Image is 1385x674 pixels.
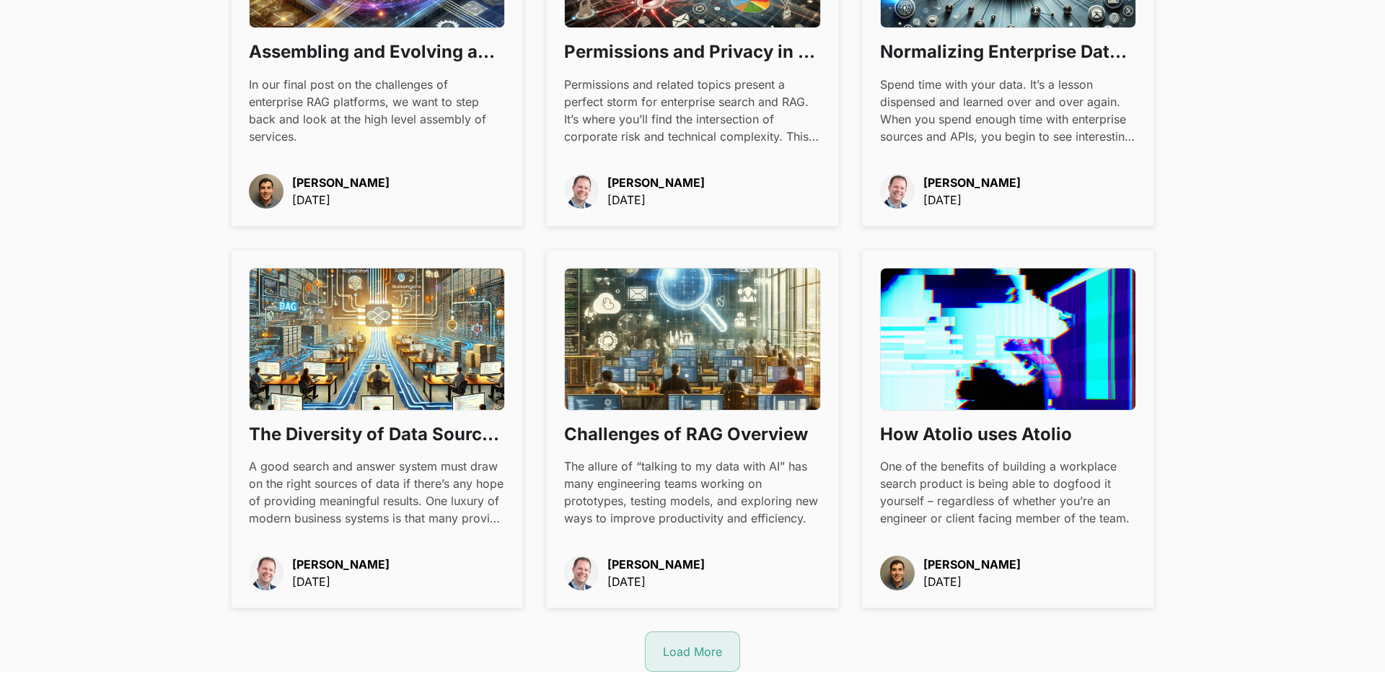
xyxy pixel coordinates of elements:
[231,250,523,609] a: The Diversity of Data Sources for RAG in the EnterpriseA good search and answer system must draw ...
[564,76,820,145] div: Permissions and related topics present a perfect storm for enterprise search and RAG. It’s where ...
[1313,605,1385,674] iframe: Chat Widget
[292,191,390,209] p: [DATE]
[249,422,505,447] h3: The Diversity of Data Sources for RAG in the Enterprise
[564,458,820,527] div: The allure of “talking to my data with AI” has many engineering teams working on prototypes, test...
[231,631,1154,672] div: List
[249,458,505,527] div: A good search and answer system must draw on the right sources of data if there’s any hope of pro...
[607,191,705,209] p: [DATE]
[923,556,1021,573] p: [PERSON_NAME]
[564,40,820,64] h3: Permissions and Privacy in an Enterprise RAG Platform
[923,174,1021,191] p: [PERSON_NAME]
[923,191,1021,209] p: [DATE]
[880,76,1136,145] div: Spend time with your data. It’s a lesson dispensed and learned over and over again. When you spen...
[880,458,1136,527] div: One of the benefits of building a workplace search product is being able to dogfood it yourself –...
[249,76,505,145] div: In our final post on the challenges of enterprise RAG platforms, we want to step back and look at...
[880,422,1136,447] h3: How Atolio uses Atolio
[249,40,505,64] h3: Assembling and Evolving an Enterprise RAG Platform
[862,250,1154,609] a: How Atolio uses AtolioOne of the benefits of building a workplace search product is being able to...
[923,573,1021,590] p: [DATE]
[645,631,740,672] a: Next Page
[292,573,390,590] p: [DATE]
[564,422,820,447] h3: Challenges of RAG Overview
[292,556,390,573] p: [PERSON_NAME]
[607,174,705,191] p: [PERSON_NAME]
[546,250,838,609] a: Challenges of RAG OverviewThe allure of “talking to my data with AI” has many engineering teams w...
[880,40,1136,64] h3: Normalizing Enterprise Data for Effective Search and RAG
[663,643,722,660] div: Load More
[607,573,705,590] p: [DATE]
[292,174,390,191] p: [PERSON_NAME]
[607,556,705,573] p: [PERSON_NAME]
